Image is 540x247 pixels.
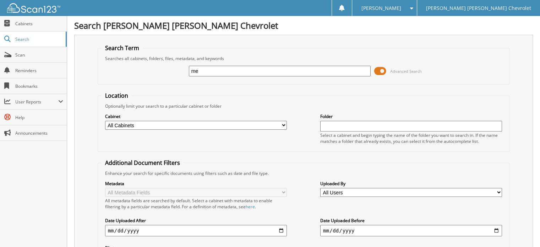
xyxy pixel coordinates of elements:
[246,204,255,210] a: here
[320,181,502,187] label: Uploaded By
[105,181,287,187] label: Metadata
[15,52,63,58] span: Scan
[390,69,422,74] span: Advanced Search
[320,132,502,144] div: Select a cabinet and begin typing the name of the folder you want to search in. If the name match...
[7,3,60,13] img: scan123-logo-white.svg
[102,92,132,100] legend: Location
[102,44,143,52] legend: Search Term
[320,225,502,236] input: end
[105,198,287,210] div: All metadata fields are searched by default. Select a cabinet with metadata to enable filtering b...
[15,130,63,136] span: Announcements
[102,55,506,61] div: Searches all cabinets, folders, files, metadata, and keywords
[361,6,401,10] span: [PERSON_NAME]
[15,21,63,27] span: Cabinets
[320,113,502,119] label: Folder
[15,83,63,89] span: Bookmarks
[15,114,63,120] span: Help
[102,170,506,176] div: Enhance your search for specific documents using filters such as date and file type.
[15,36,62,42] span: Search
[74,20,533,31] h1: Search [PERSON_NAME] [PERSON_NAME] Chevrolet
[105,218,287,224] label: Date Uploaded After
[102,159,184,167] legend: Additional Document Filters
[15,68,63,74] span: Reminders
[426,6,531,10] span: [PERSON_NAME] [PERSON_NAME] Chevrolet
[102,103,506,109] div: Optionally limit your search to a particular cabinet or folder
[105,225,287,236] input: start
[320,218,502,224] label: Date Uploaded Before
[105,113,287,119] label: Cabinet
[15,99,58,105] span: User Reports
[504,213,540,247] iframe: Chat Widget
